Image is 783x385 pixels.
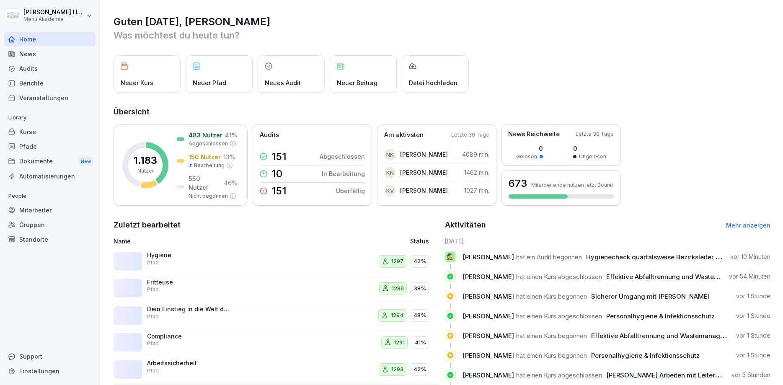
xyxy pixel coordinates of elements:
p: Abgeschlossen [320,152,365,161]
p: Name [114,237,317,245]
a: Dein Einstieg in die Welt der Menü 2000 AkademiePfad129448% [114,302,439,329]
p: Status [410,237,429,245]
p: Hygiene [147,251,231,259]
span: Personalhygiene & Infektionsschutz [606,312,715,320]
p: vor 1 Stunde [736,312,770,320]
p: Abgeschlossen [189,140,228,147]
p: Dein Einstieg in die Welt der Menü 2000 Akademie [147,305,231,313]
p: Neues Audit [265,78,301,87]
span: hat einen Kurs begonnen [516,351,587,359]
p: 38% [414,284,426,293]
span: Sicherer Umgang mit [PERSON_NAME] [591,292,710,300]
p: [PERSON_NAME] [400,168,448,177]
p: Menü Akademie [23,16,85,22]
p: Pfad [147,367,159,375]
p: In Bearbeitung [322,169,365,178]
span: [PERSON_NAME] [463,332,514,340]
a: DokumenteNew [4,154,96,169]
p: 41 % [225,131,237,140]
p: News Reichweite [508,129,560,139]
div: Berichte [4,76,96,90]
p: Letzte 30 Tage [576,130,614,138]
p: Überfällig [336,186,365,195]
div: Automatisierungen [4,169,96,183]
a: FritteusePfad128938% [114,275,439,302]
p: 42% [413,365,426,374]
p: Pfad [147,313,159,320]
span: [PERSON_NAME] [463,371,514,379]
p: Compliance [147,333,231,340]
p: 4089 min. [462,150,489,159]
h2: Übersicht [114,106,770,118]
p: Pfad [147,259,159,266]
p: Neuer Beitrag [337,78,377,87]
p: 42% [413,257,426,266]
p: Was möchtest du heute tun? [114,28,770,42]
a: News [4,47,96,61]
p: Neuer Pfad [193,78,226,87]
div: Support [4,349,96,364]
p: Gelesen [516,153,537,160]
h3: 673 [509,176,527,191]
p: Letzte 30 Tage [451,131,489,139]
p: 41% [415,338,426,347]
a: HygienePfad129742% [114,248,439,275]
p: 151 [271,186,287,196]
p: 483 Nutzer [189,131,222,140]
a: Einstellungen [4,364,96,378]
a: Pfade [4,139,96,154]
span: Hygienecheck quartalsweise Bezirksleiter /Regionalleiter [586,253,760,261]
p: 150 Nutzer [189,152,221,161]
a: Mehr anzeigen [726,222,770,229]
p: 1027 min. [464,186,489,195]
p: Neuer Kurs [121,78,153,87]
div: Mitarbeiter [4,203,96,217]
span: [PERSON_NAME] [463,253,514,261]
p: 13 % [223,152,235,161]
p: 151 [271,152,287,162]
span: hat ein Audit begonnen [516,253,582,261]
div: KV [384,185,396,196]
span: [PERSON_NAME] [463,292,514,300]
p: 0 [573,144,606,153]
p: [PERSON_NAME] Hemken [23,9,85,16]
a: Veranstaltungen [4,90,96,105]
span: [PERSON_NAME] [463,351,514,359]
p: Mitarbeitende nutzen jetzt Bounti [531,182,613,188]
a: Home [4,32,96,47]
p: Pfad [147,286,159,293]
div: New [79,157,93,166]
a: Audits [4,61,96,76]
p: 46 % [224,178,237,187]
p: Datei hochladen [409,78,457,87]
span: [PERSON_NAME] [463,312,514,320]
a: Gruppen [4,217,96,232]
p: 1294 [391,311,403,320]
p: vor 1 Stunde [736,351,770,359]
p: 1297 [391,257,403,266]
p: Pfad [147,340,159,347]
p: vor 3 Stunden [731,371,770,379]
p: Library [4,111,96,124]
p: 🕵️ [447,251,455,263]
p: 1.183 [134,155,157,165]
p: Audits [260,130,279,140]
span: hat einen Kurs abgeschlossen [516,273,602,281]
span: hat einen Kurs begonnen [516,332,587,340]
span: hat einen Kurs abgeschlossen [516,312,602,320]
span: [PERSON_NAME] Arbeiten mit Leitern und Tritten [606,371,754,379]
h2: Aktivitäten [445,219,486,231]
p: In Bearbeitung [189,162,225,169]
span: [PERSON_NAME] [463,273,514,281]
a: Kurse [4,124,96,139]
span: hat einen Kurs abgeschlossen [516,371,602,379]
p: Fritteuse [147,279,231,286]
a: Standorte [4,232,96,247]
